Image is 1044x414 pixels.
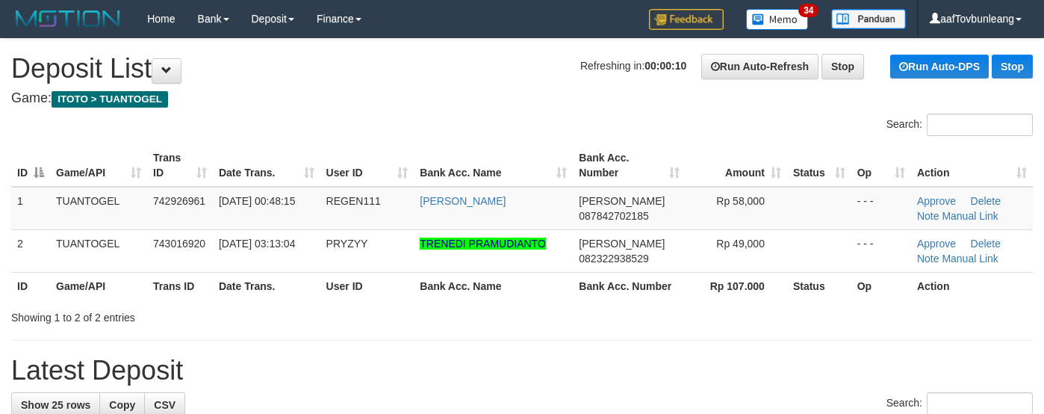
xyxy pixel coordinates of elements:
th: Bank Acc. Name: activate to sort column ascending [414,144,573,187]
th: Trans ID [147,272,213,300]
th: Action [911,272,1033,300]
a: TRENEDI PRAMUDIANTO [420,238,546,250]
h1: Latest Deposit [11,356,1033,386]
span: Copy 087842702185 to clipboard [579,210,648,222]
span: Rp 49,000 [716,238,765,250]
th: Bank Acc. Number [573,272,685,300]
a: Stop [992,55,1033,78]
td: TUANTOGEL [50,229,147,272]
td: 1 [11,187,50,230]
span: CSV [154,399,175,411]
img: MOTION_logo.png [11,7,125,30]
th: ID: activate to sort column descending [11,144,50,187]
th: Trans ID: activate to sort column ascending [147,144,213,187]
label: Search: [886,114,1033,136]
a: Run Auto-DPS [890,55,989,78]
span: REGEN111 [326,195,381,207]
span: Copy 082322938529 to clipboard [579,253,648,265]
td: - - - [851,187,911,230]
a: Manual Link [942,210,998,222]
th: User ID: activate to sort column ascending [320,144,414,187]
h4: Game: [11,91,1033,106]
a: Manual Link [942,253,998,265]
th: Status: activate to sort column ascending [787,144,851,187]
span: Show 25 rows [21,399,90,411]
th: Date Trans. [213,272,320,300]
span: 743016920 [153,238,205,250]
td: - - - [851,229,911,272]
img: Feedback.jpg [649,9,724,30]
span: [PERSON_NAME] [579,195,665,207]
th: ID [11,272,50,300]
strong: 00:00:10 [644,60,686,72]
span: [DATE] 03:13:04 [219,238,295,250]
th: Op: activate to sort column ascending [851,144,911,187]
span: 742926961 [153,195,205,207]
a: Stop [821,54,864,79]
span: Refreshing in: [580,60,686,72]
h1: Deposit List [11,54,1033,84]
td: 2 [11,229,50,272]
span: [DATE] 00:48:15 [219,195,295,207]
span: [PERSON_NAME] [579,238,665,250]
th: Game/API [50,272,147,300]
th: Bank Acc. Number: activate to sort column ascending [573,144,685,187]
span: Rp 58,000 [716,195,765,207]
span: PRYZYY [326,238,368,250]
th: Rp 107.000 [686,272,787,300]
th: Amount: activate to sort column ascending [686,144,787,187]
td: TUANTOGEL [50,187,147,230]
a: Run Auto-Refresh [701,54,818,79]
span: 34 [798,4,818,17]
img: panduan.png [831,9,906,29]
th: Action: activate to sort column ascending [911,144,1033,187]
th: Op [851,272,911,300]
img: Button%20Memo.svg [746,9,809,30]
a: [PERSON_NAME] [420,195,506,207]
a: Delete [971,238,1001,250]
a: Approve [917,195,956,207]
a: Delete [971,195,1001,207]
th: User ID [320,272,414,300]
th: Status [787,272,851,300]
a: Approve [917,238,956,250]
span: Copy [109,399,135,411]
div: Showing 1 to 2 of 2 entries [11,304,424,325]
th: Game/API: activate to sort column ascending [50,144,147,187]
th: Date Trans.: activate to sort column ascending [213,144,320,187]
span: ITOTO > TUANTOGEL [52,91,168,108]
input: Search: [927,114,1033,136]
a: Note [917,210,939,222]
th: Bank Acc. Name [414,272,573,300]
a: Note [917,253,939,265]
